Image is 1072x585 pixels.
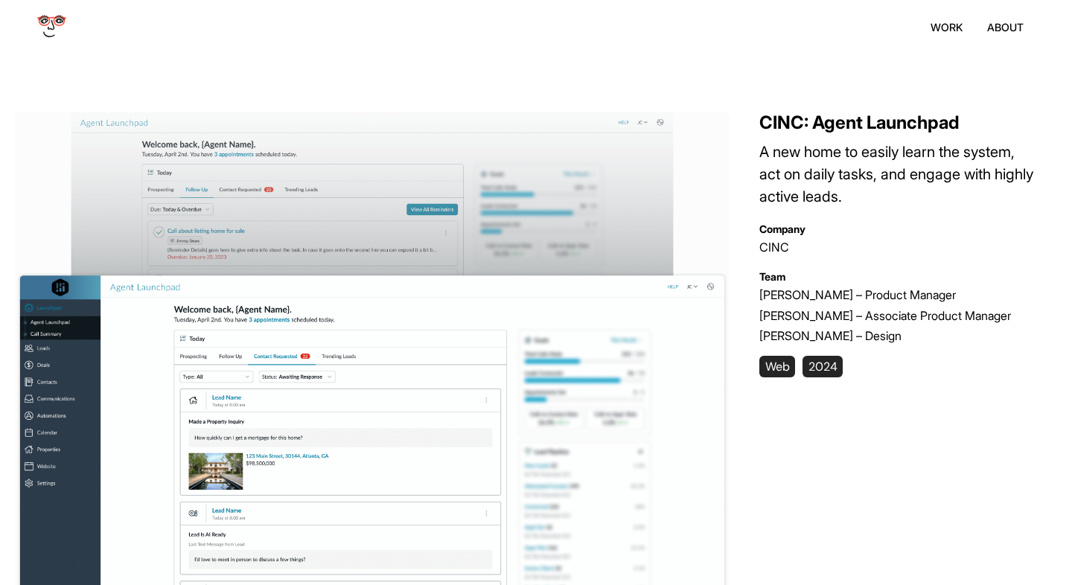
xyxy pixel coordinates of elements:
h6: Team [759,270,1057,283]
p: [PERSON_NAME] – Product Manager [759,287,1057,303]
a: work [919,9,974,45]
li: about [987,21,1024,33]
p: [PERSON_NAME] – Design [759,327,1057,344]
p: [PERSON_NAME] – Associate Product Manager [759,307,1057,324]
p: CINC [759,239,1057,255]
h1: CINC: Agent Launchpad [759,112,1057,133]
p: A new home to easily learn the system, act on daily tasks, and engage with highly active leads. [759,141,1057,208]
h6: Company [759,223,1057,235]
a: about [976,9,1035,45]
span: Web [759,356,795,377]
li: work [931,21,963,33]
span: 2024 [803,356,843,377]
